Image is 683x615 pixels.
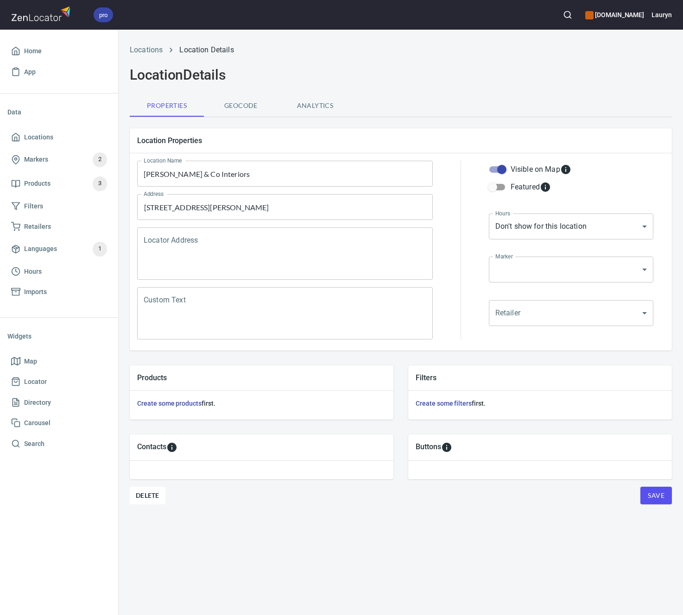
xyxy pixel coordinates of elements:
[7,325,111,347] li: Widgets
[284,100,347,112] span: Analytics
[24,266,42,277] span: Hours
[7,172,111,196] a: Products3
[651,5,672,25] button: Lauryn
[7,371,111,392] a: Locator
[24,201,43,212] span: Filters
[130,67,672,83] h2: Location Details
[11,4,73,24] img: zenlocator
[24,221,51,232] span: Retailers
[137,398,386,408] h6: first.
[416,373,664,383] h5: Filters
[7,413,111,433] a: Carousel
[651,10,672,20] h6: Lauryn
[7,392,111,413] a: Directory
[24,376,47,388] span: Locator
[130,45,163,54] a: Locations
[7,351,111,372] a: Map
[209,100,272,112] span: Geocode
[585,5,644,25] div: Manage your apps
[24,66,36,78] span: App
[585,11,594,19] button: color-CE600E
[557,5,578,25] button: Search
[136,490,159,501] span: Delete
[93,178,107,189] span: 3
[7,41,111,62] a: Home
[7,196,111,217] a: Filters
[93,154,107,165] span: 2
[7,261,111,282] a: Hours
[489,257,653,282] div: ​
[560,164,571,175] svg: Whether the location is visible on the map.
[24,243,57,255] span: Languages
[24,286,47,298] span: Imports
[137,400,202,407] a: Create some products
[137,373,386,383] h5: Products
[7,237,111,261] a: Languages1
[416,398,664,408] h6: first.
[640,487,672,504] button: Save
[7,282,111,302] a: Imports
[7,433,111,454] a: Search
[416,442,441,453] h5: Buttons
[130,44,672,56] nav: breadcrumb
[511,164,571,175] div: Visible on Map
[648,490,664,502] span: Save
[135,100,198,112] span: Properties
[489,300,653,326] div: ​
[179,45,234,54] a: Location Details
[93,244,107,254] span: 1
[137,442,166,453] h5: Contacts
[7,148,111,172] a: Markers2
[24,397,51,408] span: Directory
[7,101,111,123] li: Data
[441,442,452,453] svg: To add custom buttons for locations, please go to Apps > Properties > Buttons.
[7,216,111,237] a: Retailers
[24,356,37,367] span: Map
[511,182,551,193] div: Featured
[24,417,51,429] span: Carousel
[24,154,48,165] span: Markers
[137,136,664,145] h5: Location Properties
[24,438,44,450] span: Search
[540,182,551,193] svg: Featured locations are moved to the top of the search results list.
[489,213,653,239] div: Don't show for this location
[166,442,177,453] svg: To add custom contact information for locations, please go to Apps > Properties > Contacts.
[24,178,51,189] span: Products
[24,132,53,143] span: Locations
[24,45,42,57] span: Home
[94,7,113,22] div: pro
[94,10,113,20] span: pro
[416,400,472,407] a: Create some filters
[130,487,165,504] button: Delete
[7,62,111,82] a: App
[7,127,111,148] a: Locations
[585,10,644,20] h6: [DOMAIN_NAME]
